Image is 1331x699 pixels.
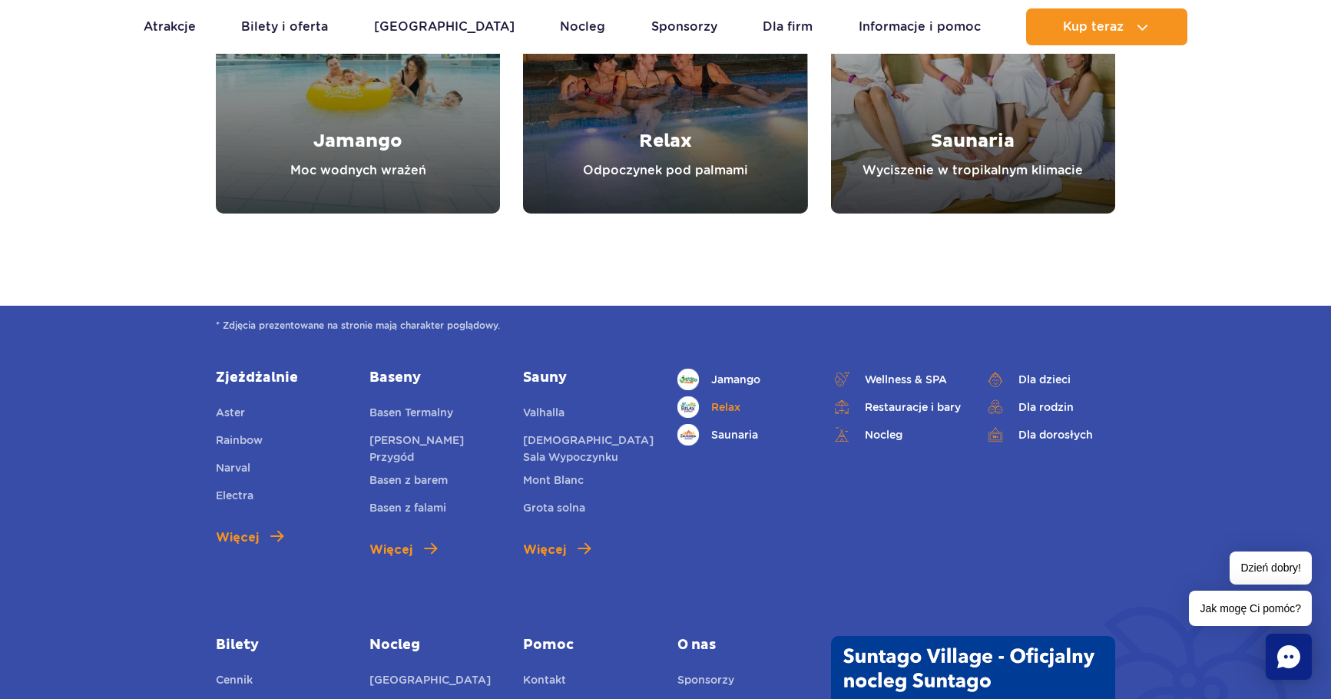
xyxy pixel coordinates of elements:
[216,487,253,509] a: Electra
[985,369,1115,390] a: Dla dzieci
[369,499,446,521] a: Basen z falami
[216,528,259,547] span: Więcej
[831,396,962,418] a: Restauracje i bary
[241,8,328,45] a: Bilety i oferta
[216,318,1115,333] span: * Zdjęcia prezentowane na stronie mają charakter poglądowy.
[677,369,808,390] a: Jamango
[1189,591,1312,626] span: Jak mogę Ci pomóc?
[369,369,500,387] a: Baseny
[523,406,565,419] span: Valhalla
[523,636,654,654] a: Pomoc
[523,541,566,559] span: Więcej
[369,472,448,493] a: Basen z barem
[831,369,962,390] a: Wellness & SPA
[523,541,591,559] a: Więcej
[677,396,808,418] a: Relax
[985,424,1115,446] a: Dla dorosłych
[523,499,585,521] a: Grota solna
[865,371,947,388] span: Wellness & SPA
[523,369,654,387] a: Sauny
[711,371,760,388] span: Jamango
[560,8,605,45] a: Nocleg
[1266,634,1312,680] div: Chat
[216,459,250,481] a: Narval
[369,432,500,465] a: [PERSON_NAME] Przygód
[144,8,196,45] a: Atrakcje
[677,671,734,693] a: Sponsorzy
[369,671,491,693] a: [GEOGRAPHIC_DATA]
[651,8,717,45] a: Sponsorzy
[677,424,808,446] a: Saunaria
[985,396,1115,418] a: Dla rodzin
[369,541,437,559] a: Więcej
[523,472,584,493] a: Mont Blanc
[523,671,566,693] a: Kontakt
[859,8,981,45] a: Informacje i pomoc
[216,432,263,453] a: Rainbow
[523,432,654,465] a: [DEMOGRAPHIC_DATA] Sala Wypoczynku
[831,424,962,446] a: Nocleg
[216,636,346,654] a: Bilety
[216,671,253,693] a: Cennik
[369,541,412,559] span: Więcej
[216,369,346,387] a: Zjeżdżalnie
[523,404,565,426] a: Valhalla
[523,474,584,486] span: Mont Blanc
[1063,20,1124,34] span: Kup teraz
[216,528,283,547] a: Więcej
[216,404,245,426] a: Aster
[1230,552,1312,585] span: Dzień dobry!
[369,636,500,654] a: Nocleg
[1026,8,1187,45] button: Kup teraz
[216,406,245,419] span: Aster
[216,434,263,446] span: Rainbow
[374,8,515,45] a: [GEOGRAPHIC_DATA]
[216,462,250,474] span: Narval
[369,404,453,426] a: Basen Termalny
[763,8,813,45] a: Dla firm
[677,636,808,654] span: O nas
